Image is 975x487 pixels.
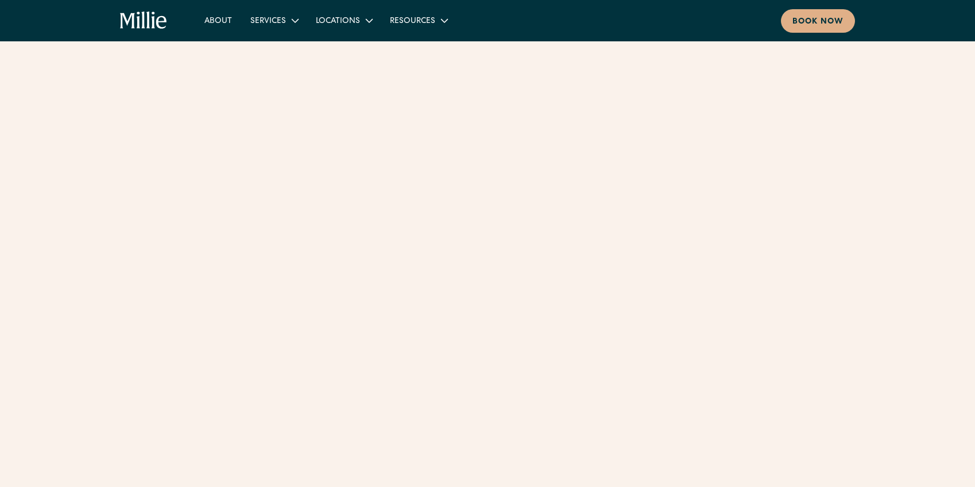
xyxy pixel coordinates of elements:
[250,16,286,28] div: Services
[241,11,307,30] div: Services
[781,9,855,33] a: Book now
[390,16,435,28] div: Resources
[792,16,844,28] div: Book now
[307,11,381,30] div: Locations
[316,16,360,28] div: Locations
[381,11,456,30] div: Resources
[120,11,168,30] a: home
[195,11,241,30] a: About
